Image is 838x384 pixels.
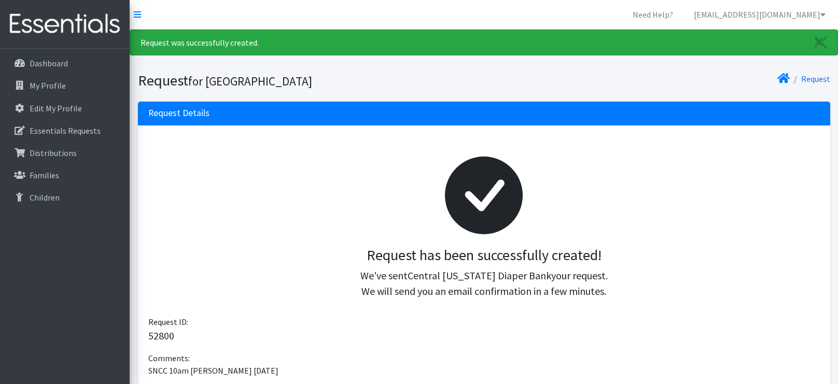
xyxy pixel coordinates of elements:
[804,30,837,55] a: Close
[4,143,125,163] a: Distributions
[624,4,681,25] a: Need Help?
[686,4,834,25] a: [EMAIL_ADDRESS][DOMAIN_NAME]
[30,58,68,68] p: Dashboard
[30,103,82,113] p: Edit My Profile
[148,353,190,363] span: Comments:
[408,269,551,282] span: Central [US_STATE] Diaper Bank
[157,247,812,264] h3: Request has been successfully created!
[148,328,820,344] p: 52800
[30,170,59,180] p: Families
[801,74,830,84] a: Request
[148,108,209,119] h3: Request Details
[138,72,480,90] h1: Request
[4,98,125,119] a: Edit My Profile
[30,148,77,158] p: Distributions
[4,187,125,208] a: Children
[157,268,812,299] p: We've sent your request. We will send you an email confirmation in a few minutes.
[148,317,188,327] span: Request ID:
[30,80,66,91] p: My Profile
[4,75,125,96] a: My Profile
[4,120,125,141] a: Essentials Requests
[130,30,838,55] div: Request was successfully created.
[4,7,125,41] img: HumanEssentials
[4,165,125,186] a: Families
[30,192,60,203] p: Children
[148,364,820,377] p: SNCC 10am [PERSON_NAME] [DATE]
[30,125,101,136] p: Essentials Requests
[4,53,125,74] a: Dashboard
[188,74,312,89] small: for [GEOGRAPHIC_DATA]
